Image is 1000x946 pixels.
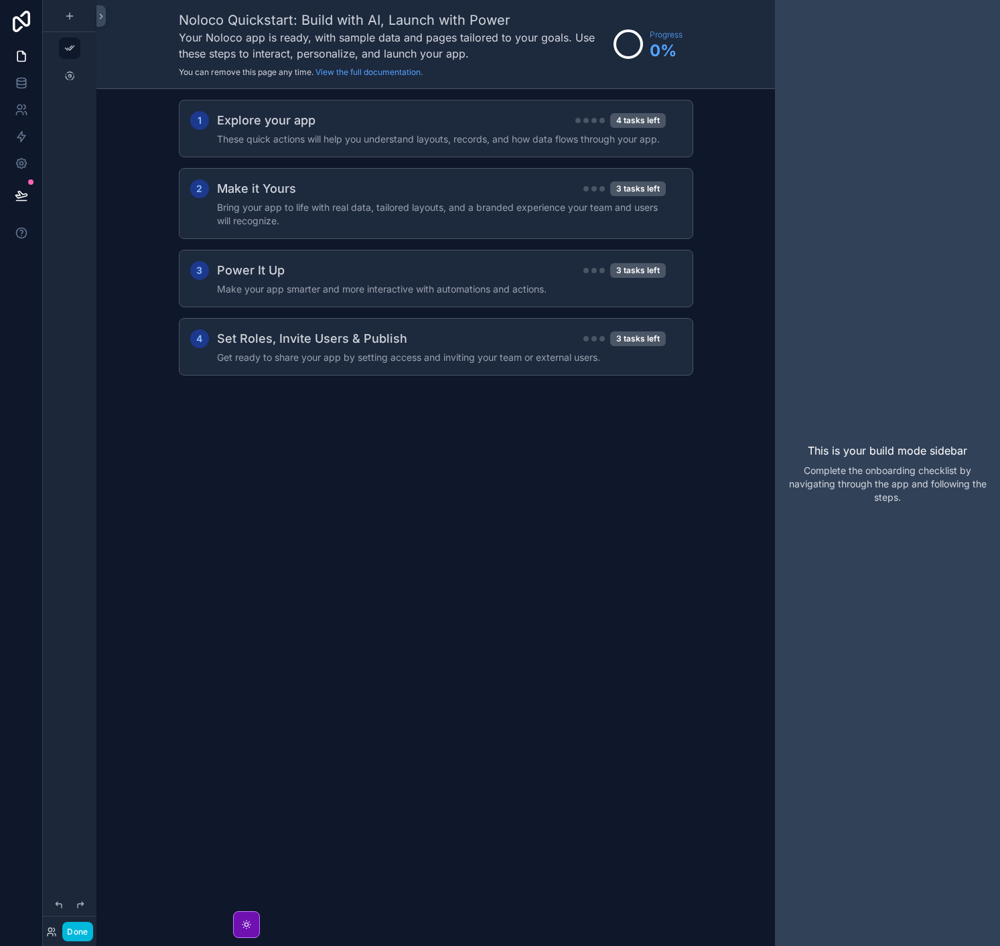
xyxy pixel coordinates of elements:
[786,464,989,504] p: Complete the onboarding checklist by navigating through the app and following the steps.
[650,29,683,40] span: Progress
[179,67,313,77] span: You can remove this page any time.
[179,11,607,29] h1: Noloco Quickstart: Build with AI, Launch with Power
[650,40,683,62] span: 0 %
[62,922,92,941] button: Done
[315,67,423,77] a: View the full documentation.
[179,29,607,62] h3: Your Noloco app is ready, with sample data and pages tailored to your goals. Use these steps to i...
[808,443,967,459] p: This is your build mode sidebar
